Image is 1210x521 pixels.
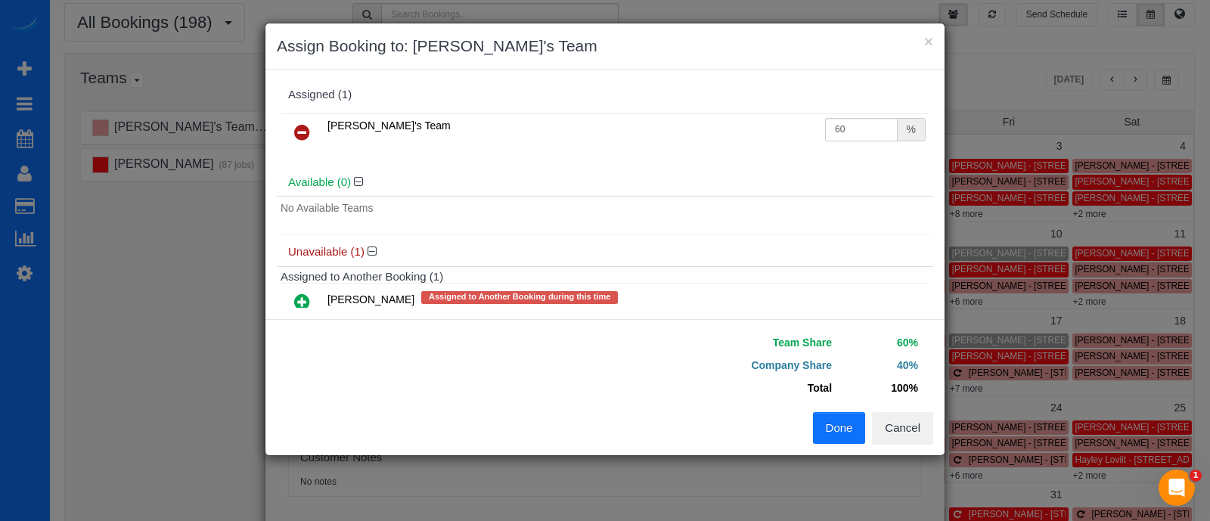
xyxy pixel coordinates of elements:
span: [PERSON_NAME] [327,294,414,306]
h4: Available (0) [288,176,922,189]
td: 60% [836,331,922,354]
iframe: Intercom live chat [1159,470,1195,506]
h4: Assigned to Another Booking (1) [281,271,929,284]
h3: Assign Booking to: [PERSON_NAME]'s Team [277,35,933,57]
td: 40% [836,354,922,377]
button: Cancel [872,412,933,444]
td: 100% [836,377,922,399]
span: 1 [1190,470,1202,482]
span: Assigned to Another Booking during this time [421,291,618,303]
span: [PERSON_NAME]'s Team [327,119,451,132]
button: Done [813,412,866,444]
div: % [898,118,926,141]
button: × [924,33,933,49]
span: No Available Teams [281,202,373,214]
td: Team Share [616,331,836,354]
td: Company Share [616,354,836,377]
div: Assigned (1) [288,88,922,101]
h4: Unavailable (1) [288,246,922,259]
td: Total [616,377,836,399]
